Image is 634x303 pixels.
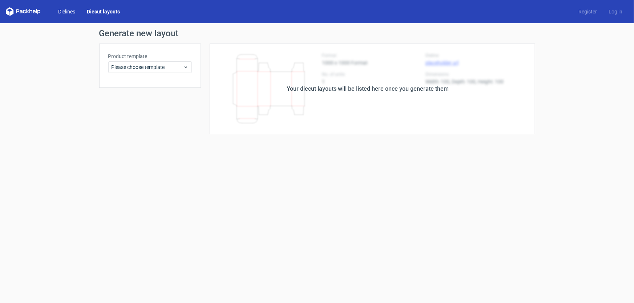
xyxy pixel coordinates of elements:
span: Please choose template [112,64,183,71]
h1: Generate new layout [99,29,535,38]
label: Product template [108,53,192,60]
a: Log in [603,8,628,15]
a: Diecut layouts [81,8,126,15]
a: Register [573,8,603,15]
a: Dielines [52,8,81,15]
div: Your diecut layouts will be listed here once you generate them [287,85,449,93]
